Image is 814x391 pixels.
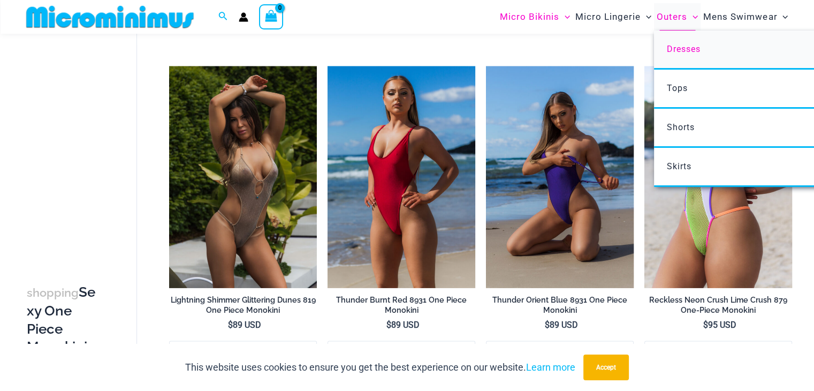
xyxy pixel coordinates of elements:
h2: Lightning Shimmer Glittering Dunes 819 One Piece Monokini [169,295,317,315]
bdi: 89 USD [228,320,261,330]
span: $ [386,320,391,330]
a: Lightning Shimmer Glittering Dunes 819 One Piece Monokini 06Lightning Shimmer Glittering Dunes 81... [169,66,317,288]
iframe: TrustedSite Certified [27,36,123,250]
span: Micro Lingerie [575,3,641,31]
img: Lightning Shimmer Glittering Dunes 819 One Piece Monokini 06 [169,66,317,288]
img: Thunder Burnt Red 8931 One piece 04 [328,66,475,288]
a: Thunder Burnt Red 8931 One Piece Monokini [328,295,475,319]
a: View Shopping Cart, empty [259,4,284,29]
p: This website uses cookies to ensure you get the best experience on our website. [185,359,575,375]
img: Reckless Neon Crush Lime Crush 879 One Piece 09 [644,66,792,288]
a: Micro LingerieMenu ToggleMenu Toggle [573,3,654,31]
span: Menu Toggle [777,3,788,31]
span: Menu Toggle [687,3,698,31]
button: Accept [583,355,629,380]
span: Skirts [667,161,691,171]
span: Mens Swimwear [703,3,777,31]
span: Tops [667,83,688,93]
bdi: 89 USD [386,320,420,330]
a: Learn more [526,362,575,373]
span: Micro Bikinis [500,3,559,31]
span: Menu Toggle [641,3,651,31]
img: Thunder Orient Blue 8931 One piece 09 [486,66,634,288]
a: Reckless Neon Crush Lime Crush 879 One Piece 09Reckless Neon Crush Lime Crush 879 One Piece 10Rec... [644,66,792,288]
span: Outers [657,3,687,31]
nav: Site Navigation [496,2,793,32]
span: $ [545,320,550,330]
a: Account icon link [239,12,248,22]
a: Thunder Burnt Red 8931 One piece 04Thunder Burnt Red 8931 One piece 02Thunder Burnt Red 8931 One ... [328,66,475,288]
span: $ [703,320,708,330]
a: Thunder Orient Blue 8931 One Piece Monokini [486,295,634,319]
span: Shorts [667,122,695,132]
span: shopping [27,286,79,299]
h2: Thunder Burnt Red 8931 One Piece Monokini [328,295,475,315]
span: Menu Toggle [559,3,570,31]
img: MM SHOP LOGO FLAT [22,5,198,29]
a: Micro BikinisMenu ToggleMenu Toggle [497,3,573,31]
a: Lightning Shimmer Glittering Dunes 819 One Piece Monokini [169,295,317,319]
a: Thunder Orient Blue 8931 One piece 09Thunder Orient Blue 8931 One piece 13Thunder Orient Blue 893... [486,66,634,288]
h2: Thunder Orient Blue 8931 One Piece Monokini [486,295,634,315]
a: OutersMenu ToggleMenu Toggle [654,3,701,31]
h2: Reckless Neon Crush Lime Crush 879 One-Piece Monokini [644,295,792,315]
h3: Sexy One Piece Monokinis [27,283,99,356]
a: Mens SwimwearMenu ToggleMenu Toggle [701,3,790,31]
a: Reckless Neon Crush Lime Crush 879 One-Piece Monokini [644,295,792,319]
bdi: 95 USD [703,320,736,330]
bdi: 89 USD [545,320,578,330]
a: Search icon link [218,10,228,24]
span: $ [228,320,233,330]
span: Dresses [667,44,701,54]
